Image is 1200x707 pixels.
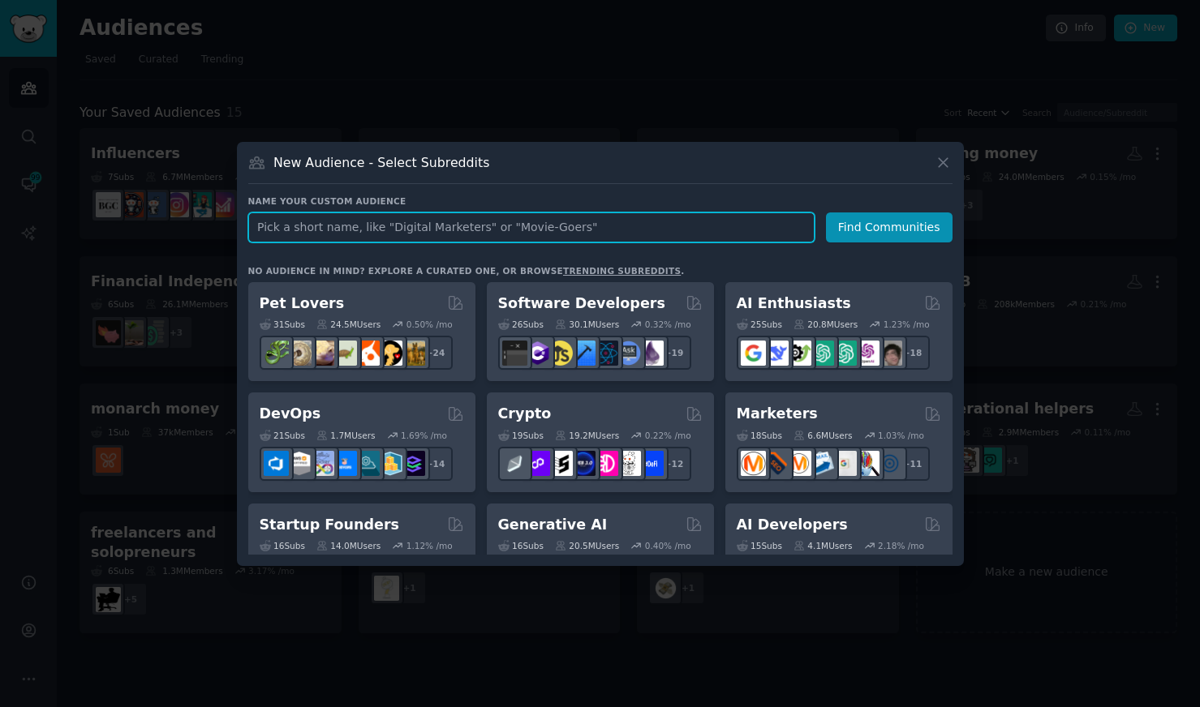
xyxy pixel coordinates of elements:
img: dogbreed [400,341,425,366]
img: elixir [639,341,664,366]
div: + 24 [419,336,453,370]
div: 0.40 % /mo [645,540,691,551]
img: Emailmarketing [809,451,834,476]
img: ethstaker [548,451,573,476]
img: iOSProgramming [570,341,596,366]
div: + 12 [657,447,691,481]
div: + 11 [896,447,930,481]
img: GoogleGeminiAI [741,341,766,366]
div: 1.23 % /mo [884,319,930,330]
div: 1.03 % /mo [878,430,924,441]
img: azuredevops [264,451,289,476]
img: web3 [570,451,596,476]
h2: Marketers [737,404,818,424]
div: 24.5M Users [316,319,381,330]
div: 26 Sub s [498,319,544,330]
div: + 14 [419,447,453,481]
img: ArtificalIntelligence [877,341,902,366]
div: 21 Sub s [260,430,305,441]
div: 1.7M Users [316,430,376,441]
img: aws_cdk [377,451,402,476]
img: AWS_Certified_Experts [286,451,312,476]
div: 31 Sub s [260,319,305,330]
div: 15 Sub s [737,540,782,551]
img: CryptoNews [616,451,641,476]
div: + 19 [657,336,691,370]
img: learnjavascript [548,341,573,366]
img: Docker_DevOps [309,451,334,476]
div: 25 Sub s [737,319,782,330]
div: 1.12 % /mo [406,540,453,551]
h2: Generative AI [498,515,608,535]
h2: Crypto [498,404,552,424]
div: 18 Sub s [737,430,782,441]
img: defiblockchain [593,451,618,476]
img: defi_ [639,451,664,476]
img: AskComputerScience [616,341,641,366]
img: chatgpt_prompts_ [832,341,857,366]
div: 14.0M Users [316,540,381,551]
h2: Startup Founders [260,515,399,535]
img: content_marketing [741,451,766,476]
img: AskMarketing [786,451,811,476]
div: 2.18 % /mo [878,540,924,551]
h2: AI Enthusiasts [737,294,851,314]
div: 0.32 % /mo [645,319,691,330]
h3: New Audience - Select Subreddits [273,154,489,171]
img: platformengineering [355,451,380,476]
h2: AI Developers [737,515,848,535]
img: DeepSeek [763,341,789,366]
img: MarketingResearch [854,451,880,476]
img: reactnative [593,341,618,366]
img: OpenAIDev [854,341,880,366]
a: trending subreddits [563,266,681,276]
img: herpetology [264,341,289,366]
div: No audience in mind? Explore a curated one, or browse . [248,265,685,276]
div: 19.2M Users [555,430,619,441]
img: leopardgeckos [309,341,334,366]
div: 30.1M Users [555,319,619,330]
img: DevOpsLinks [332,451,357,476]
img: PlatformEngineers [400,451,425,476]
div: 20.8M Users [794,319,858,330]
div: 0.50 % /mo [406,319,453,330]
div: 6.6M Users [794,430,853,441]
button: Find Communities [826,212,953,242]
div: 16 Sub s [498,540,544,551]
div: 4.1M Users [794,540,853,551]
h2: DevOps [260,404,321,424]
img: software [502,341,527,366]
div: 0.22 % /mo [645,430,691,441]
img: chatgpt_promptDesign [809,341,834,366]
img: cockatiel [355,341,380,366]
img: turtle [332,341,357,366]
div: 16 Sub s [260,540,305,551]
img: PetAdvice [377,341,402,366]
img: ballpython [286,341,312,366]
img: csharp [525,341,550,366]
input: Pick a short name, like "Digital Marketers" or "Movie-Goers" [248,212,815,242]
h2: Software Developers [498,294,665,314]
img: 0xPolygon [525,451,550,476]
img: ethfinance [502,451,527,476]
img: AItoolsCatalog [786,341,811,366]
div: 20.5M Users [555,540,619,551]
div: 19 Sub s [498,430,544,441]
h2: Pet Lovers [260,294,345,314]
div: + 18 [896,336,930,370]
img: googleads [832,451,857,476]
div: 1.69 % /mo [401,430,447,441]
h3: Name your custom audience [248,195,953,207]
img: bigseo [763,451,789,476]
img: OnlineMarketing [877,451,902,476]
